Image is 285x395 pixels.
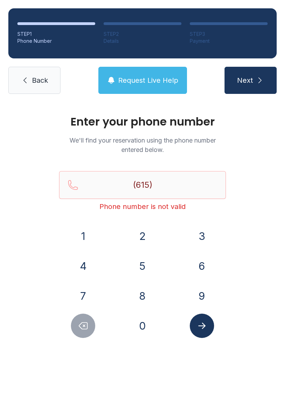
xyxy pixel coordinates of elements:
div: Payment [190,38,268,45]
button: 8 [130,284,155,308]
div: STEP 3 [190,31,268,38]
span: Back [32,75,48,85]
input: Reservation phone number [59,171,226,199]
button: 3 [190,224,214,248]
span: Request Live Help [118,75,178,85]
button: 7 [71,284,95,308]
button: 0 [130,314,155,338]
button: 2 [130,224,155,248]
div: Phone Number [17,38,95,45]
button: 6 [190,254,214,278]
button: Submit lookup form [190,314,214,338]
div: Phone number is not valid [59,202,226,211]
p: We'll find your reservation using the phone number entered below. [59,136,226,154]
div: Details [104,38,181,45]
div: STEP 2 [104,31,181,38]
button: 4 [71,254,95,278]
div: STEP 1 [17,31,95,38]
button: Delete number [71,314,95,338]
h1: Enter your phone number [59,116,226,127]
button: 1 [71,224,95,248]
button: 5 [130,254,155,278]
button: 9 [190,284,214,308]
span: Next [237,75,253,85]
